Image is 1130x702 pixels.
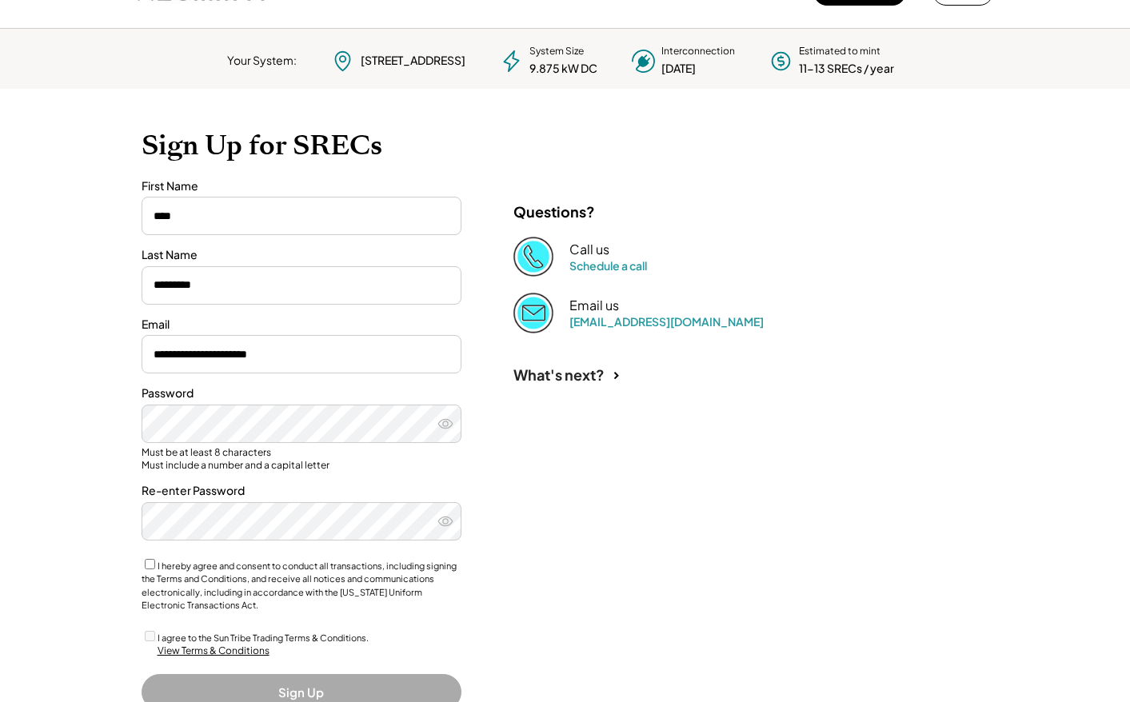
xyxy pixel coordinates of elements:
[799,61,894,77] div: 11-13 SRECs / year
[529,45,584,58] div: System Size
[661,61,696,77] div: [DATE]
[158,644,270,658] div: View Terms & Conditions
[142,483,461,499] div: Re-enter Password
[158,632,369,643] label: I agree to the Sun Tribe Trading Terms & Conditions.
[142,560,457,611] label: I hereby agree and consent to conduct all transactions, including signing the Terms and Condition...
[569,314,764,329] a: [EMAIL_ADDRESS][DOMAIN_NAME]
[569,258,647,273] a: Schedule a call
[661,45,735,58] div: Interconnection
[142,129,989,162] h1: Sign Up for SRECs
[529,61,597,77] div: 9.875 kW DC
[569,297,619,314] div: Email us
[513,237,553,277] img: Phone%20copy%403x.png
[142,385,461,401] div: Password
[142,446,461,471] div: Must be at least 8 characters Must include a number and a capital letter
[513,365,605,384] div: What's next?
[142,317,461,333] div: Email
[227,53,297,69] div: Your System:
[569,241,609,258] div: Call us
[513,202,595,221] div: Questions?
[361,53,465,69] div: [STREET_ADDRESS]
[142,178,461,194] div: First Name
[799,45,880,58] div: Estimated to mint
[142,247,461,263] div: Last Name
[513,293,553,333] img: Email%202%403x.png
